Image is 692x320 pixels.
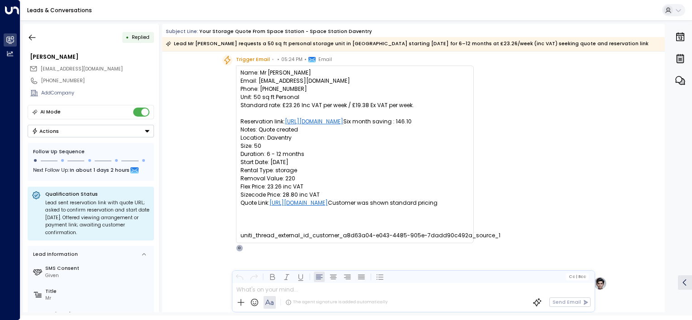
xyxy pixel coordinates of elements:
div: The agent signature is added automatically [285,299,388,306]
div: Actions [32,128,59,134]
button: Cc|Bcc [566,273,589,280]
a: Leads & Conversations [27,6,92,14]
div: [PERSON_NAME] [30,53,154,61]
button: Actions [28,125,154,137]
pre: Name: Mr [PERSON_NAME] Email: [EMAIL_ADDRESS][DOMAIN_NAME] Phone: [PHONE_NUMBER] Unit: 50 sq ft P... [240,69,469,240]
div: [PHONE_NUMBER] [41,77,154,85]
label: SMS Consent [45,265,151,272]
a: [URL][DOMAIN_NAME] [285,118,343,126]
span: [EMAIL_ADDRESS][DOMAIN_NAME] [41,66,123,72]
p: Qualification Status [45,191,150,198]
span: 05:24 PM [281,55,303,64]
div: Button group with a nested menu [28,125,154,137]
span: In about 1 days 2 hours [70,166,130,176]
span: | [576,274,577,279]
div: Lead Mr [PERSON_NAME] requests a 50 sq ft personal storage unit in [GEOGRAPHIC_DATA] starting [DA... [166,39,649,48]
span: Email [318,55,332,64]
div: Given [45,272,151,279]
span: • [277,55,279,64]
div: Lead sent reservation link with quote URL; asked to confirm reservation and start date [DATE]. Of... [45,199,150,237]
div: Next Follow Up: [33,166,149,176]
span: Trigger Email [236,55,270,64]
div: Lead Information [31,251,78,258]
span: Replied [132,34,149,41]
div: Your storage quote from Space Station - Space Station Daventry [199,28,372,35]
button: Undo [234,271,245,282]
div: Follow Up Sequence [33,148,149,155]
button: Redo [248,271,259,282]
span: • [304,55,307,64]
span: ogrispal@gmail.com [41,66,123,73]
div: AddCompany [41,89,154,97]
a: [URL][DOMAIN_NAME] [269,199,328,207]
div: Mr [45,295,151,302]
label: Region of Interest [45,311,151,318]
span: Cc Bcc [569,274,586,279]
div: O [236,245,243,252]
img: profile-logo.png [593,277,607,290]
div: AI Mode [40,108,61,117]
span: Subject Line: [166,28,198,35]
div: • [126,31,129,43]
label: Title [45,288,151,295]
span: • [272,55,274,64]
